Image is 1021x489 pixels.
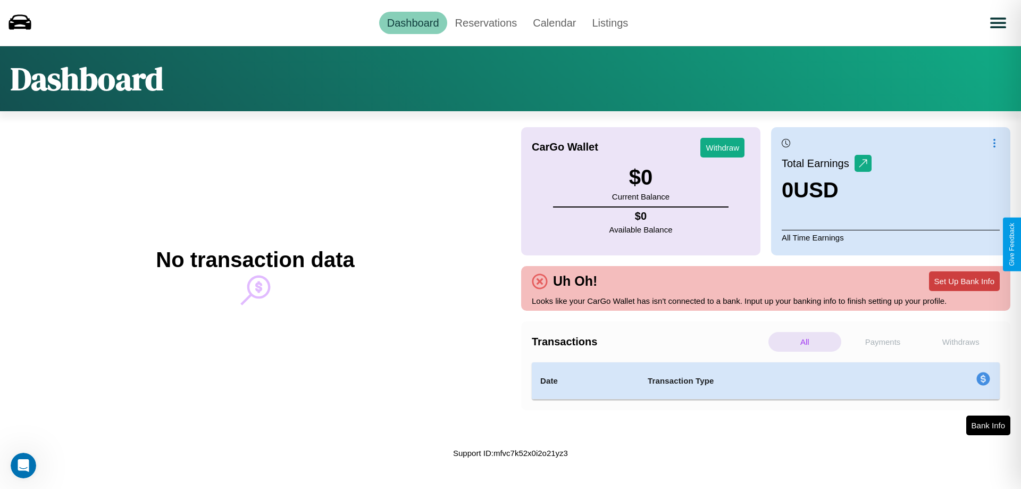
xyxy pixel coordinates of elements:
[532,141,598,153] h4: CarGo Wallet
[532,362,1000,400] table: simple table
[11,57,163,101] h1: Dashboard
[966,416,1010,435] button: Bank Info
[156,248,354,272] h2: No transaction data
[929,271,1000,291] button: Set Up Bank Info
[609,210,673,222] h4: $ 0
[700,138,744,158] button: Withdraw
[447,12,525,34] a: Reservations
[768,332,841,352] p: All
[782,178,872,202] h3: 0 USD
[983,8,1013,38] button: Open menu
[11,453,36,478] iframe: Intercom live chat
[525,12,584,34] a: Calendar
[924,332,997,352] p: Withdraws
[453,446,568,460] p: Support ID: mfvc7k52x0i2o21yz3
[612,189,669,204] p: Current Balance
[532,294,1000,308] p: Looks like your CarGo Wallet has isn't connected to a bank. Input up your banking info to finish ...
[609,222,673,237] p: Available Balance
[1008,223,1016,266] div: Give Feedback
[612,165,669,189] h3: $ 0
[847,332,919,352] p: Payments
[782,154,855,173] p: Total Earnings
[548,273,602,289] h4: Uh Oh!
[648,375,889,387] h4: Transaction Type
[584,12,636,34] a: Listings
[782,230,1000,245] p: All Time Earnings
[540,375,631,387] h4: Date
[532,336,766,348] h4: Transactions
[379,12,447,34] a: Dashboard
